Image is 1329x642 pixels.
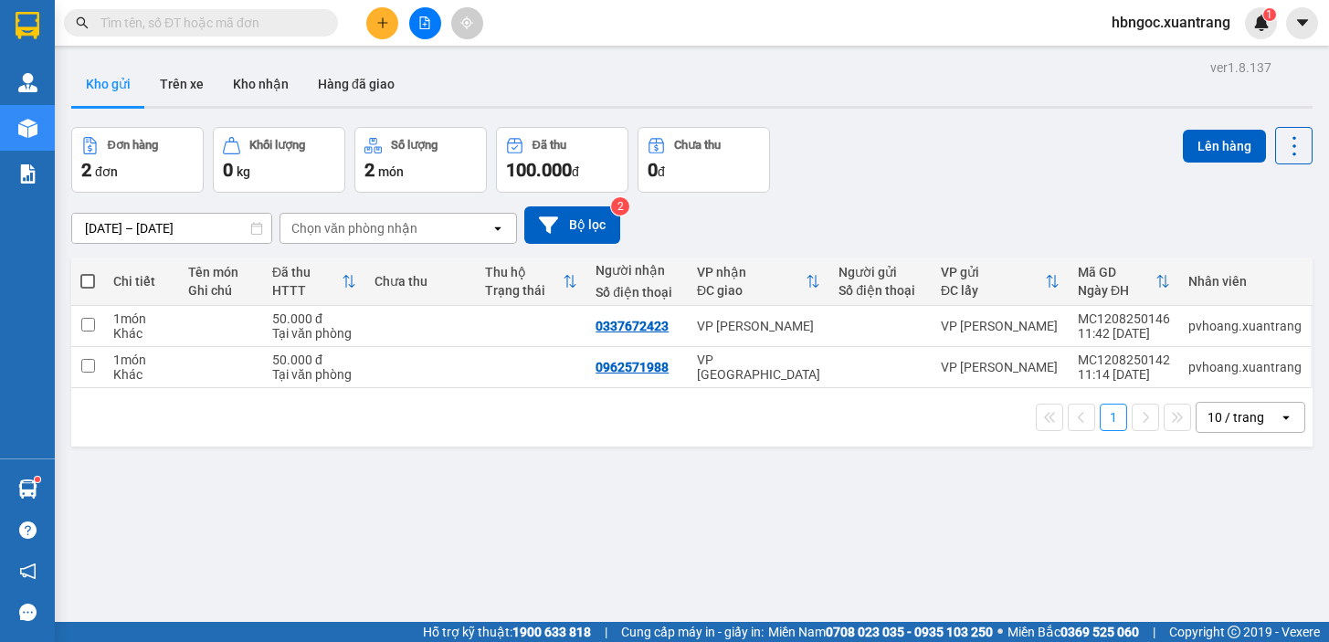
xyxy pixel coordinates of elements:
[1153,622,1155,642] span: |
[354,127,487,193] button: Số lượng2món
[1188,274,1302,289] div: Nhân viên
[638,127,770,193] button: Chưa thu0đ
[697,319,820,333] div: VP [PERSON_NAME]
[100,13,316,33] input: Tìm tên, số ĐT hoặc mã đơn
[941,265,1045,279] div: VP gửi
[997,628,1003,636] span: ⚪️
[1263,8,1276,21] sup: 1
[145,62,218,106] button: Trên xe
[932,258,1069,306] th: Toggle SortBy
[1286,7,1318,39] button: caret-down
[941,360,1060,374] div: VP [PERSON_NAME]
[1078,353,1170,367] div: MC1208250142
[1078,265,1155,279] div: Mã GD
[524,206,620,244] button: Bộ lọc
[223,159,233,181] span: 0
[18,119,37,138] img: warehouse-icon
[423,622,591,642] span: Hỗ trợ kỹ thuật:
[485,265,563,279] div: Thu hộ
[768,622,993,642] span: Miền Nam
[697,283,806,298] div: ĐC giao
[272,367,356,382] div: Tại văn phòng
[476,258,586,306] th: Toggle SortBy
[1007,622,1139,642] span: Miền Bắc
[81,159,91,181] span: 2
[506,159,572,181] span: 100.000
[72,214,271,243] input: Select a date range.
[1210,58,1271,78] div: ver 1.8.137
[1188,360,1302,374] div: pvhoang.xuantrang
[605,622,607,642] span: |
[596,319,669,333] div: 0337672423
[490,221,505,236] svg: open
[1069,258,1179,306] th: Toggle SortBy
[674,139,721,152] div: Chưa thu
[648,159,658,181] span: 0
[596,360,669,374] div: 0962571988
[263,258,365,306] th: Toggle SortBy
[1100,404,1127,431] button: 1
[19,521,37,539] span: question-circle
[533,139,566,152] div: Đã thu
[76,16,89,29] span: search
[391,139,438,152] div: Số lượng
[1060,625,1139,639] strong: 0369 525 060
[1078,367,1170,382] div: 11:14 [DATE]
[839,265,923,279] div: Người gửi
[213,127,345,193] button: Khối lượng0kg
[941,283,1045,298] div: ĐC lấy
[113,311,170,326] div: 1 món
[496,127,628,193] button: Đã thu100.000đ
[1294,15,1311,31] span: caret-down
[1208,408,1264,426] div: 10 / trang
[303,62,409,106] button: Hàng đã giao
[596,263,679,278] div: Người nhận
[71,62,145,106] button: Kho gửi
[108,139,158,152] div: Đơn hàng
[218,62,303,106] button: Kho nhận
[1279,410,1293,425] svg: open
[485,283,563,298] div: Trạng thái
[71,127,204,193] button: Đơn hàng2đơn
[409,7,441,39] button: file-add
[512,625,591,639] strong: 1900 633 818
[572,164,579,179] span: đ
[19,604,37,621] span: message
[460,16,473,29] span: aim
[18,73,37,92] img: warehouse-icon
[1253,15,1270,31] img: icon-new-feature
[596,285,679,300] div: Số điện thoại
[611,197,629,216] sup: 2
[249,139,305,152] div: Khối lượng
[658,164,665,179] span: đ
[272,311,356,326] div: 50.000 đ
[839,283,923,298] div: Số điện thoại
[113,367,170,382] div: Khác
[237,164,250,179] span: kg
[272,353,356,367] div: 50.000 đ
[18,164,37,184] img: solution-icon
[366,7,398,39] button: plus
[113,274,170,289] div: Chi tiết
[1078,326,1170,341] div: 11:42 [DATE]
[95,164,118,179] span: đơn
[1183,130,1266,163] button: Lên hàng
[697,265,806,279] div: VP nhận
[19,563,37,580] span: notification
[291,219,417,237] div: Chọn văn phòng nhận
[1266,8,1272,21] span: 1
[451,7,483,39] button: aim
[188,265,254,279] div: Tên món
[272,265,342,279] div: Đã thu
[688,258,829,306] th: Toggle SortBy
[1188,319,1302,333] div: pvhoang.xuantrang
[113,353,170,367] div: 1 món
[1078,283,1155,298] div: Ngày ĐH
[697,353,820,382] div: VP [GEOGRAPHIC_DATA]
[188,283,254,298] div: Ghi chú
[1228,626,1240,638] span: copyright
[378,164,404,179] span: món
[16,12,39,39] img: logo-vxr
[418,16,431,29] span: file-add
[272,326,356,341] div: Tại văn phòng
